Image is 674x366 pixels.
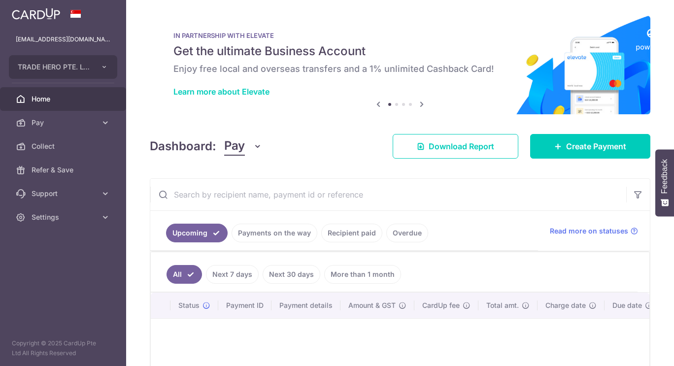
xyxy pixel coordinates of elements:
p: [EMAIL_ADDRESS][DOMAIN_NAME] [16,34,110,44]
a: Download Report [393,134,518,159]
button: Feedback - Show survey [655,149,674,216]
span: Create Payment [566,140,626,152]
h4: Dashboard: [150,137,216,155]
span: Feedback [660,159,669,194]
a: Upcoming [166,224,228,242]
h5: Get the ultimate Business Account [173,43,627,59]
a: Overdue [386,224,428,242]
a: Payments on the way [232,224,317,242]
a: Next 30 days [263,265,320,284]
span: Refer & Save [32,165,97,175]
a: Learn more about Elevate [173,87,270,97]
span: Home [32,94,97,104]
a: Recipient paid [321,224,382,242]
span: Amount & GST [348,300,396,310]
button: TRADE HERO PTE. LTD. [9,55,117,79]
input: Search by recipient name, payment id or reference [150,179,626,210]
span: Due date [612,300,642,310]
a: Read more on statuses [550,226,638,236]
p: IN PARTNERSHIP WITH ELEVATE [173,32,627,39]
img: CardUp [12,8,60,20]
span: Status [178,300,200,310]
span: TRADE HERO PTE. LTD. [18,62,91,72]
span: CardUp fee [422,300,460,310]
span: Total amt. [486,300,519,310]
span: Pay [32,118,97,128]
span: Download Report [429,140,494,152]
span: Support [32,189,97,199]
h6: Enjoy free local and overseas transfers and a 1% unlimited Cashback Card! [173,63,627,75]
a: All [167,265,202,284]
a: Create Payment [530,134,650,159]
th: Payment ID [218,293,271,318]
span: Charge date [545,300,586,310]
span: Settings [32,212,97,222]
img: Renovation banner [150,16,650,114]
a: Next 7 days [206,265,259,284]
span: Read more on statuses [550,226,628,236]
th: Payment details [271,293,340,318]
span: Collect [32,141,97,151]
button: Pay [224,137,262,156]
span: Pay [224,137,245,156]
a: More than 1 month [324,265,401,284]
